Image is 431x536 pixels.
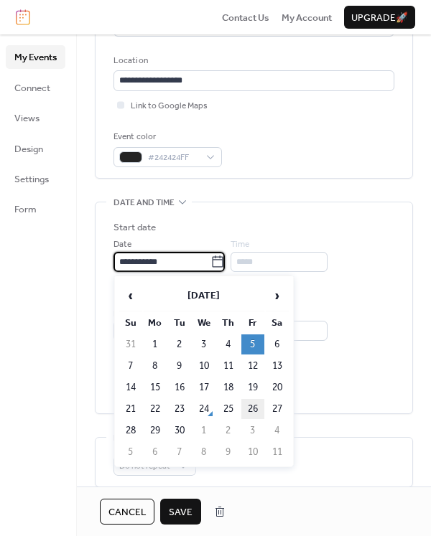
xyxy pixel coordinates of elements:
td: 10 [241,442,264,462]
td: 2 [168,334,191,354]
td: 22 [144,399,167,419]
span: Date and time [113,196,175,210]
td: 29 [144,420,167,441]
th: Th [217,313,240,333]
div: Location [113,54,391,68]
td: 9 [168,356,191,376]
td: 8 [144,356,167,376]
td: 6 [144,442,167,462]
span: My Account [282,11,332,25]
td: 20 [266,377,289,398]
td: 30 [168,420,191,441]
span: › [267,281,288,310]
a: Contact Us [222,10,269,24]
td: 3 [241,420,264,441]
td: 4 [266,420,289,441]
a: My Account [282,10,332,24]
span: Contact Us [222,11,269,25]
span: Date [113,238,131,252]
button: Cancel [100,499,154,525]
span: Upgrade 🚀 [351,11,408,25]
span: Design [14,142,43,156]
th: Fr [241,313,264,333]
span: Form [14,202,37,217]
span: Settings [14,172,49,187]
td: 19 [241,377,264,398]
td: 18 [217,377,240,398]
span: Link to Google Maps [131,99,208,113]
span: Cancel [108,505,146,519]
td: 27 [266,399,289,419]
span: Save [169,505,193,519]
td: 13 [266,356,289,376]
th: [DATE] [144,281,264,311]
a: Form [6,197,65,220]
th: Tu [168,313,191,333]
span: Time [231,238,249,252]
td: 6 [266,334,289,354]
th: We [193,313,215,333]
span: My Events [14,50,57,65]
td: 8 [193,442,215,462]
div: Start date [113,220,156,235]
td: 1 [144,334,167,354]
td: 11 [266,442,289,462]
td: 9 [217,442,240,462]
img: logo [16,9,30,25]
td: 12 [241,356,264,376]
td: 3 [193,334,215,354]
td: 26 [241,399,264,419]
button: Save [160,499,201,525]
span: #242424FF [148,151,199,165]
th: Mo [144,313,167,333]
td: 4 [217,334,240,354]
td: 7 [168,442,191,462]
td: 11 [217,356,240,376]
td: 1 [193,420,215,441]
div: Event color [113,130,219,144]
td: 5 [119,442,142,462]
a: Connect [6,76,65,99]
td: 16 [168,377,191,398]
a: Design [6,137,65,160]
th: Su [119,313,142,333]
a: Settings [6,167,65,190]
span: Connect [14,81,50,95]
td: 2 [217,420,240,441]
td: 15 [144,377,167,398]
td: 25 [217,399,240,419]
td: 7 [119,356,142,376]
th: Sa [266,313,289,333]
span: Views [14,111,40,126]
td: 14 [119,377,142,398]
button: Upgrade🚀 [344,6,415,29]
td: 17 [193,377,215,398]
td: 28 [119,420,142,441]
td: 23 [168,399,191,419]
td: 10 [193,356,215,376]
td: 31 [119,334,142,354]
span: ‹ [120,281,142,310]
a: Views [6,106,65,129]
td: 21 [119,399,142,419]
td: 24 [193,399,215,419]
a: My Events [6,45,65,68]
td: 5 [241,334,264,354]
